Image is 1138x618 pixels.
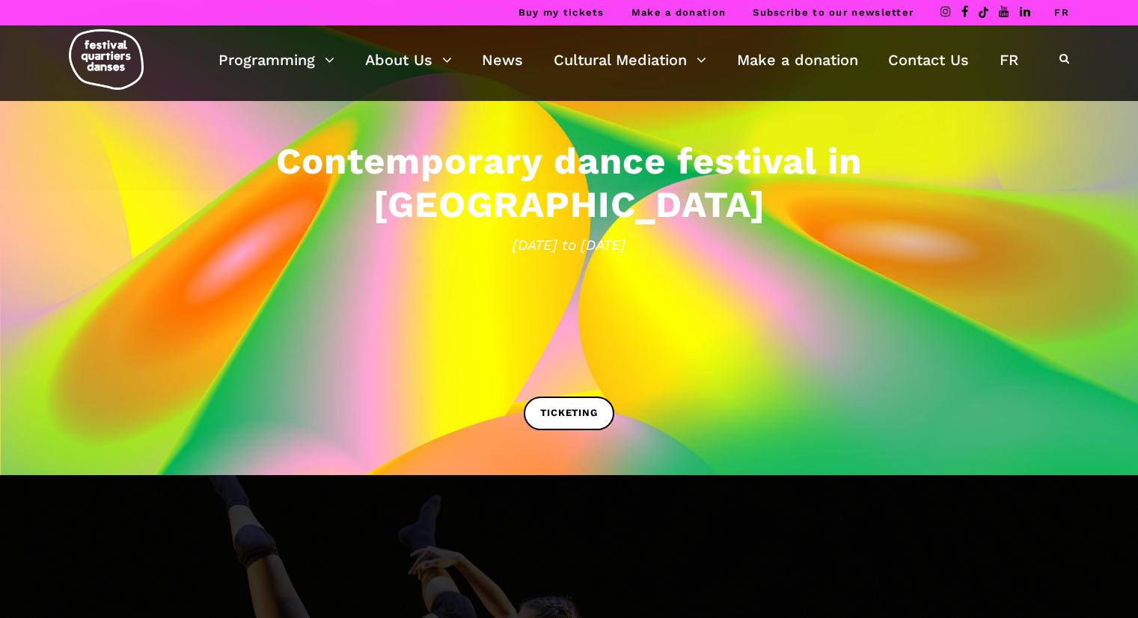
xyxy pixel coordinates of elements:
a: About Us [365,47,452,73]
a: FR [1054,7,1069,18]
a: Contact Us [888,47,969,73]
a: Cultural Mediation [554,47,706,73]
a: TICKETING [524,397,614,430]
span: [DATE] to [DATE] [105,234,1033,257]
h3: Contemporary dance festival in [GEOGRAPHIC_DATA] [105,138,1033,227]
a: Make a donation [737,47,858,73]
a: Subscribe to our newsletter [753,7,914,18]
a: News [482,47,523,73]
a: Programming [218,47,334,73]
img: logo-fqd-med [69,29,144,90]
a: Buy my tickets [518,7,605,18]
span: TICKETING [540,406,597,421]
a: FR [1000,47,1018,73]
a: Make a donation [631,7,726,18]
